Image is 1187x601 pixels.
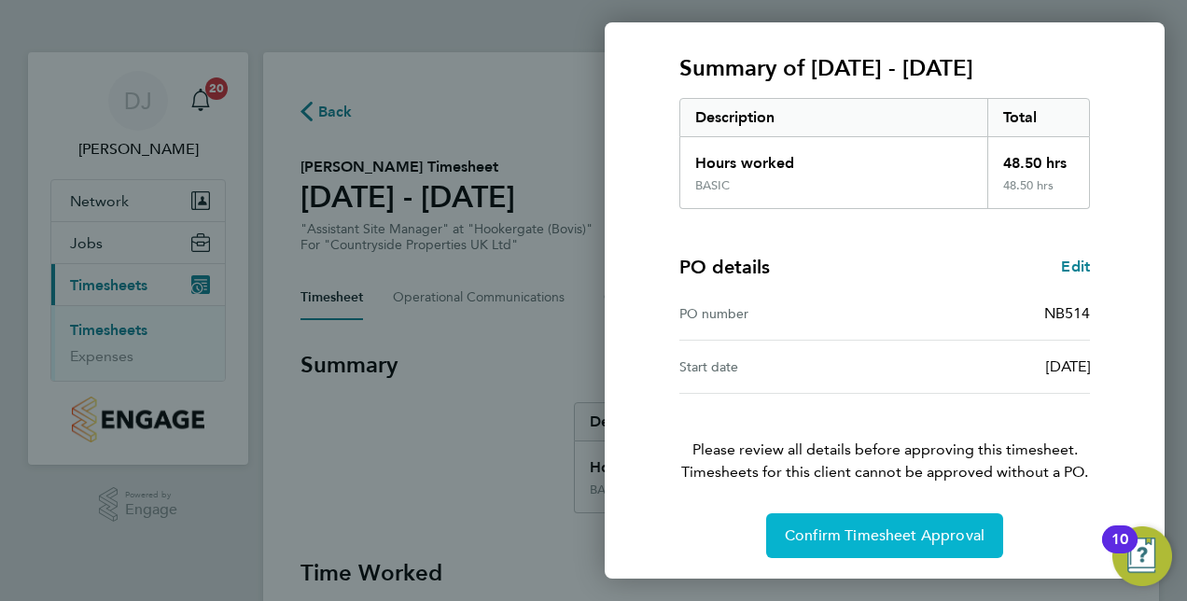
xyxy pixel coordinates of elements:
[657,461,1112,483] span: Timesheets for this client cannot be approved without a PO.
[680,99,987,136] div: Description
[679,356,885,378] div: Start date
[885,356,1090,378] div: [DATE]
[679,302,885,325] div: PO number
[679,254,770,280] h4: PO details
[1111,539,1128,564] div: 10
[1112,526,1172,586] button: Open Resource Center, 10 new notifications
[1044,304,1090,322] span: NB514
[766,513,1003,558] button: Confirm Timesheet Approval
[987,99,1090,136] div: Total
[657,394,1112,483] p: Please review all details before approving this timesheet.
[987,137,1090,178] div: 48.50 hrs
[785,526,985,545] span: Confirm Timesheet Approval
[987,178,1090,208] div: 48.50 hrs
[680,137,987,178] div: Hours worked
[1061,258,1090,275] span: Edit
[679,53,1090,83] h3: Summary of [DATE] - [DATE]
[679,98,1090,209] div: Summary of 22 - 28 Sep 2025
[695,178,730,193] div: BASIC
[1061,256,1090,278] a: Edit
